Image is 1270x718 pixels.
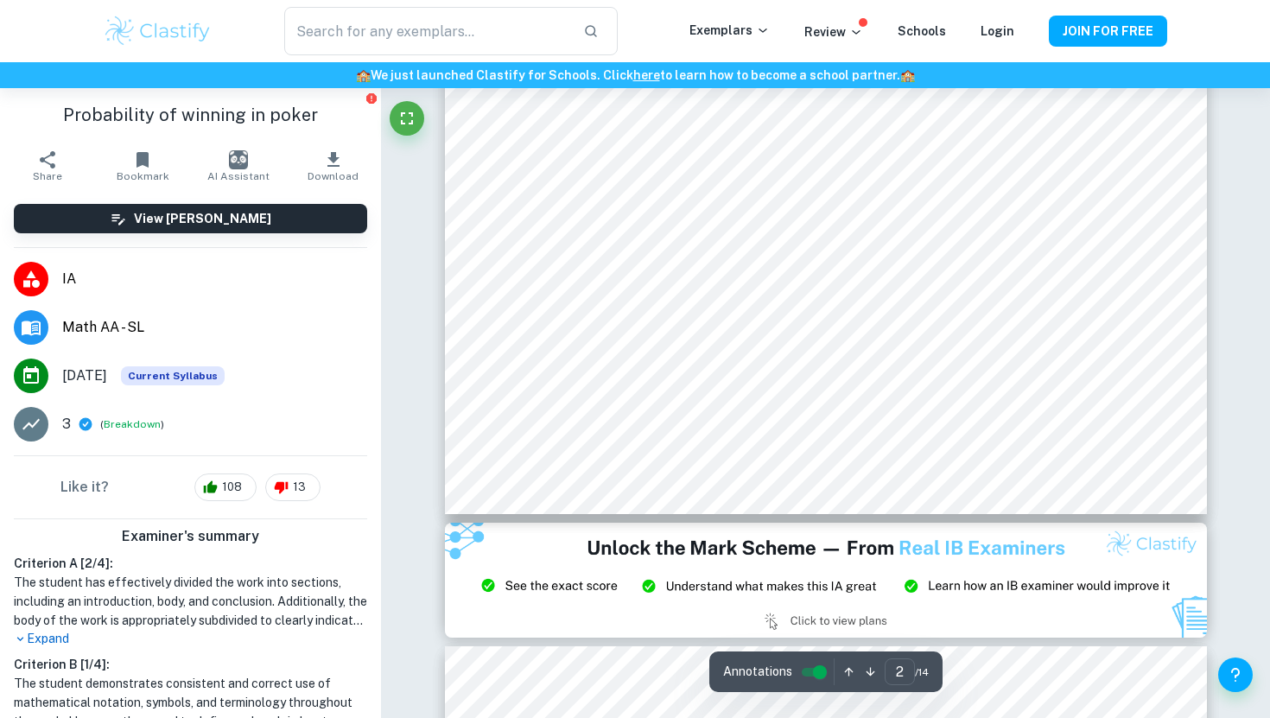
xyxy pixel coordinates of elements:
span: IA [62,269,367,289]
p: Exemplars [689,21,770,40]
img: Clastify logo [103,14,213,48]
span: 🏫 [900,68,915,82]
div: This exemplar is based on the current syllabus. Feel free to refer to it for inspiration/ideas wh... [121,366,225,385]
button: Download [286,142,381,190]
button: Report issue [365,92,378,105]
h6: Like it? [60,477,109,498]
span: [DATE] [62,365,107,386]
button: View [PERSON_NAME] [14,204,367,233]
img: Ad [445,523,1207,637]
button: AI Assistant [191,142,286,190]
h6: Examiner's summary [7,526,374,547]
span: Math AA - SL [62,317,367,338]
img: AI Assistant [229,150,248,169]
input: Search for any exemplars... [284,7,569,55]
h1: The student has effectively divided the work into sections, including an introduction, body, and ... [14,573,367,630]
a: here [633,68,660,82]
span: Share [33,170,62,182]
span: 13 [283,479,315,496]
button: JOIN FOR FREE [1049,16,1167,47]
div: 108 [194,473,257,501]
h6: Criterion A [ 2 / 4 ]: [14,554,367,573]
span: 🏫 [356,68,371,82]
a: Schools [898,24,946,38]
span: ( ) [100,416,164,433]
button: Help and Feedback [1218,658,1253,692]
span: 108 [213,479,251,496]
h6: We just launched Clastify for Schools. Click to learn how to become a school partner. [3,66,1267,85]
p: Expand [14,630,367,648]
span: Current Syllabus [121,366,225,385]
div: 13 [265,473,321,501]
span: / 14 [915,664,929,680]
a: Login [981,24,1014,38]
p: 3 [62,414,71,435]
button: Breakdown [104,416,161,432]
p: Review [804,22,863,41]
span: Annotations [723,663,792,681]
button: Fullscreen [390,101,424,136]
h6: View [PERSON_NAME] [134,209,271,228]
span: Bookmark [117,170,169,182]
h6: Criterion B [ 1 / 4 ]: [14,655,367,674]
span: Download [308,170,359,182]
button: Bookmark [95,142,190,190]
h1: Probability of winning in poker [14,102,367,128]
span: AI Assistant [207,170,270,182]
